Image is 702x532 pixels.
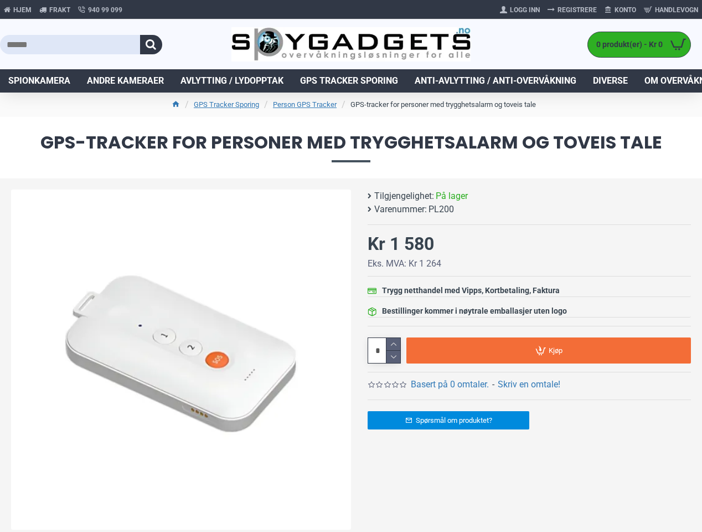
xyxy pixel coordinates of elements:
[382,305,567,317] div: Bestillinger kommer i nøytrale emballasjer uten logo
[588,32,690,57] a: 0 produkt(er) - Kr 0
[172,69,292,93] a: Avlytting / Lydopptak
[11,134,691,162] span: GPS-tracker for personer med trygghetsalarm og toveis tale
[640,1,702,19] a: Handlevogn
[544,1,601,19] a: Registrere
[558,5,597,15] span: Registrere
[87,74,164,88] span: Andre kameraer
[498,378,560,391] a: Skriv en omtale!
[368,231,434,257] div: Kr 1 580
[374,203,427,216] b: Varenummer:
[300,74,398,88] span: GPS Tracker Sporing
[496,1,544,19] a: Logg Inn
[8,74,70,88] span: Spionkamera
[510,5,540,15] span: Logg Inn
[406,69,585,93] a: Anti-avlytting / Anti-overvåkning
[79,69,172,93] a: Andre kameraer
[374,190,434,203] b: Tilgjengelighet:
[231,27,470,62] img: SpyGadgets.no
[588,39,665,50] span: 0 produkt(er) - Kr 0
[429,203,454,216] span: PL200
[601,1,640,19] a: Konto
[194,99,259,110] a: GPS Tracker Sporing
[593,74,628,88] span: Diverse
[615,5,636,15] span: Konto
[436,190,468,203] span: På lager
[492,379,494,390] b: -
[88,5,122,15] span: 940 99 099
[549,347,562,354] span: Kjøp
[655,5,698,15] span: Handlevogn
[292,69,406,93] a: GPS Tracker Sporing
[13,5,32,15] span: Hjem
[368,411,529,429] a: Spørsmål om produktet?
[382,285,560,296] div: Trygg netthandel med Vipps, Kortbetaling, Faktura
[11,190,351,530] img: GPS-tracker for personer med trygghetsalarm og toveis tale
[273,99,337,110] a: Person GPS Tracker
[415,74,576,88] span: Anti-avlytting / Anti-overvåkning
[180,74,283,88] span: Avlytting / Lydopptak
[411,378,489,391] a: Basert på 0 omtaler.
[49,5,70,15] span: Frakt
[585,69,636,93] a: Diverse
